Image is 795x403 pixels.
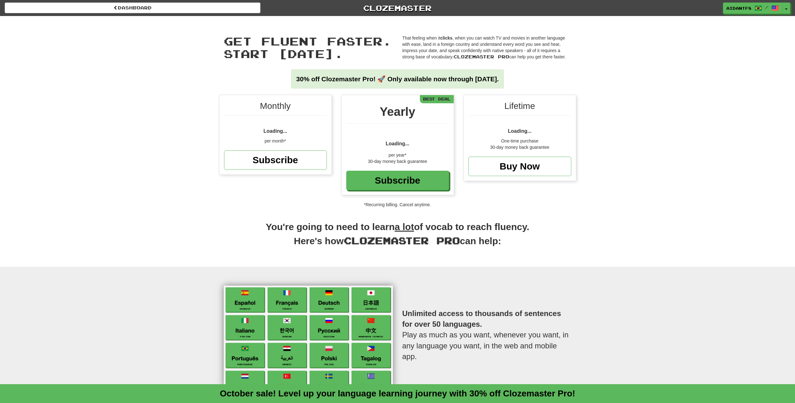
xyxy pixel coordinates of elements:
[402,309,561,328] strong: Unlimited access to thousands of sentences for over 50 languages.
[224,286,393,388] img: languages-list.png
[395,222,414,232] u: a lot
[344,235,460,246] span: Clozemaster Pro
[453,54,509,59] span: Clozemaster Pro
[468,138,571,144] div: One-time purchase
[346,158,449,164] div: 30-day money back guarantee
[440,35,452,40] strong: clicks
[264,128,287,134] span: Loading...
[468,100,571,116] div: Lifetime
[402,35,572,60] p: That feeling when it , when you can watch TV and movies in another language with ease, land in a ...
[5,3,260,13] a: Dashboard
[765,5,768,9] span: /
[468,144,571,150] div: 30-day money back guarantee
[346,103,449,124] div: Yearly
[224,150,327,170] a: Subscribe
[270,3,526,13] a: Clozemaster
[224,34,392,60] span: Get fluent faster. Start [DATE].
[468,157,571,176] a: Buy Now
[224,100,327,116] div: Monthly
[386,141,410,146] span: Loading...
[726,5,751,11] span: aidantf8
[296,75,499,83] strong: 30% off Clozemaster Pro! 🚀 Only available now through [DATE].
[420,95,454,103] div: Best Deal
[219,220,576,254] h2: You're going to need to learn of vocab to reach fluency. Here's how can help:
[346,152,449,158] div: per year*
[346,171,449,190] a: Subscribe
[508,128,532,134] span: Loading...
[723,3,782,14] a: aidantf8 /
[220,389,575,398] a: October sale! Level up your language learning journey with 30% off Clozemaster Pro!
[224,138,327,144] div: per month*
[402,296,572,374] p: Play as much as you want, whenever you want, in any language you want, in the web and mobile app.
